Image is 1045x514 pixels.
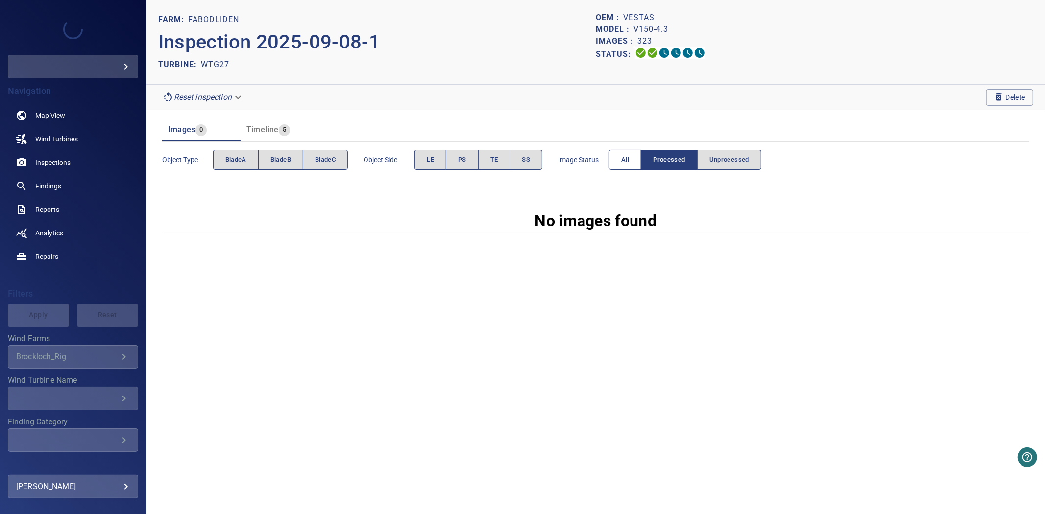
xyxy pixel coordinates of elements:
button: LE [414,150,446,170]
p: FARM: [158,14,188,25]
div: Wind Turbine Name [8,387,138,410]
span: Delete [994,92,1025,103]
span: TE [490,154,498,165]
span: All [621,154,629,165]
p: Vestas [623,12,655,23]
svg: Data Formatted 100% [647,47,658,59]
button: bladeC [303,150,348,170]
svg: ML Processing 0% [670,47,682,59]
span: SS [522,154,531,165]
a: repairs noActive [8,245,138,268]
h4: Navigation [8,86,138,96]
svg: Matching 0% [682,47,694,59]
a: inspections noActive [8,151,138,174]
button: Unprocessed [697,150,761,170]
svg: Selecting 0% [658,47,670,59]
p: Status: [596,47,635,61]
button: Processed [641,150,697,170]
span: bladeC [315,154,336,165]
button: All [609,150,641,170]
p: Images : [596,35,637,47]
span: Inspections [35,158,71,167]
span: 5 [279,124,290,136]
span: PS [458,154,466,165]
span: bladeB [270,154,291,165]
button: PS [446,150,479,170]
span: Map View [35,111,65,120]
span: Unprocessed [709,154,749,165]
button: TE [478,150,510,170]
span: bladeA [225,154,246,165]
span: Reports [35,205,59,214]
a: map noActive [8,104,138,127]
p: TURBINE: [158,59,201,70]
span: Object type [162,155,213,164]
span: Processed [653,154,685,165]
p: Fabodliden [188,14,239,25]
a: analytics noActive [8,221,138,245]
button: bladeA [213,150,259,170]
span: Findings [35,181,61,191]
button: Delete [986,89,1033,106]
div: objectType [213,150,348,170]
div: Finding Category [8,428,138,452]
div: fredolsen [8,55,138,78]
div: objectSide [414,150,542,170]
span: LE [427,154,434,165]
div: Brockloch_Rig [16,352,118,361]
span: Images [168,125,195,134]
p: WTG27 [201,59,229,70]
p: Inspection 2025-09-08-1 [158,27,596,57]
span: Analytics [35,228,63,238]
em: Reset inspection [174,93,232,102]
p: 323 [637,35,652,47]
div: imageStatus [609,150,761,170]
span: Object Side [364,155,414,164]
svg: Classification 0% [694,47,705,59]
svg: Uploading 100% [635,47,647,59]
a: findings noActive [8,174,138,198]
span: Repairs [35,252,58,261]
span: 0 [195,124,207,136]
button: SS [510,150,543,170]
p: OEM : [596,12,623,23]
label: Wind Farms [8,335,138,343]
span: Wind Turbines [35,134,78,144]
div: Wind Farms [8,345,138,369]
label: Finding Category [8,418,138,426]
p: V150-4.3 [633,23,668,35]
p: Model : [596,23,633,35]
div: [PERSON_NAME] [16,479,130,494]
p: No images found [535,209,657,233]
h4: Filters [8,289,138,299]
span: Timeline [246,125,279,134]
div: Reset inspection [158,89,247,106]
a: reports noActive [8,198,138,221]
span: Image Status [558,155,609,164]
label: Wind Turbine Name [8,376,138,384]
a: windturbines noActive [8,127,138,151]
button: bladeB [258,150,303,170]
